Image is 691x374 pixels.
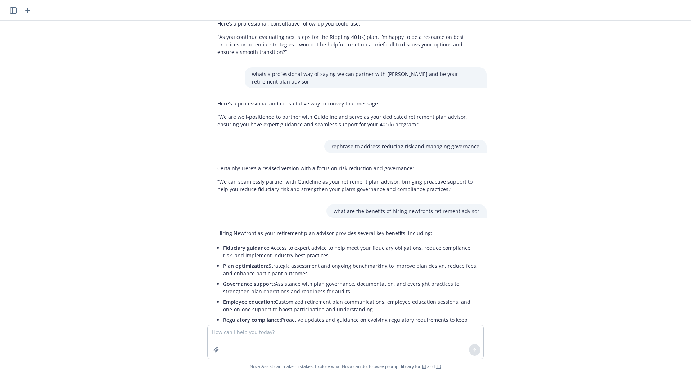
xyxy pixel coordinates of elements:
[422,363,426,369] a: BI
[223,316,281,323] span: Regulatory compliance:
[223,297,479,315] li: Customized retirement plan communications, employee education sessions, and one-on-one support to...
[223,279,479,297] li: Assistance with plan governance, documentation, and oversight practices to strengthen plan operat...
[217,165,479,172] p: Certainly! Here’s a revised version with a focus on risk reduction and governance:
[436,363,441,369] a: TR
[250,359,441,374] span: Nova Assist can make mistakes. Explore what Nova can do: Browse prompt library for and
[334,207,479,215] p: what are the benefits of hiring newfronts retirement advisor
[223,244,271,251] span: Fiduciary guidance:
[217,20,479,27] p: Here’s a professional, consultative follow-up you could use:
[223,280,275,287] span: Governance support:
[223,298,275,305] span: Employee education:
[331,143,479,150] p: rephrase to address reducing risk and managing governance
[217,100,479,107] p: Here’s a professional and consultative way to convey that message:
[252,70,479,85] p: whats a professional way of saying we can partner with [PERSON_NAME] and be your retirement plan ...
[223,261,479,279] li: Strategic assessment and ongoing benchmarking to improve plan design, reduce fees, and enhance pa...
[223,243,479,261] li: Access to expert advice to help meet your fiduciary obligations, reduce compliance risk, and impl...
[223,315,479,333] li: Proactive updates and guidance on evolving regulatory requirements to keep your plan compliant.
[217,178,479,193] p: “We can seamlessly partner with Guideline as your retirement plan advisor, bringing proactive sup...
[217,113,479,128] p: “We are well-positioned to partner with Guideline and serve as your dedicated retirement plan adv...
[223,262,268,269] span: Plan optimization:
[217,33,479,56] p: “As you continue evaluating next steps for the Rippling 401(k) plan, I’m happy to be a resource o...
[217,229,479,237] p: Hiring Newfront as your retirement plan advisor provides several key benefits, including:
